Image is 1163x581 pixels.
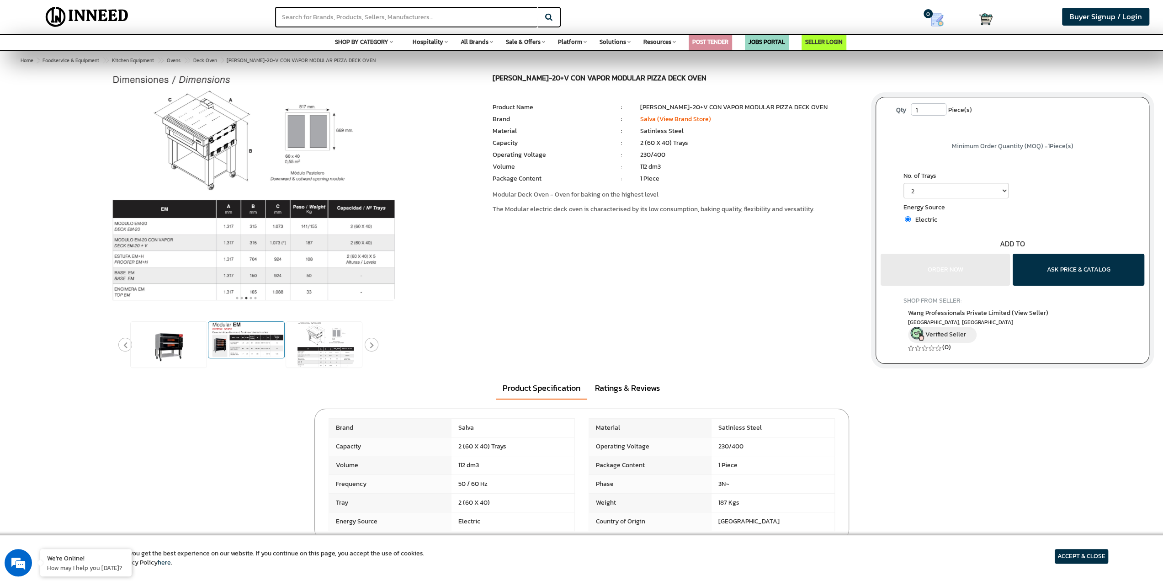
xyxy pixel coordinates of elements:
span: Package Content [589,456,712,474]
span: [GEOGRAPHIC_DATA] [712,512,834,531]
button: ASK PRICE & CATALOG [1013,254,1144,286]
li: : [603,150,640,160]
li: : [603,162,640,171]
button: Previous [118,338,132,352]
div: Chat with us now [48,51,154,63]
span: 1 Piece [712,456,834,474]
img: SALVA EM-20 MODULAR PIZZA DECK OVEN [208,322,284,358]
span: We're online! [53,115,126,208]
span: Resources [643,37,671,46]
li: Brand [493,115,603,124]
a: POST TENDER [692,37,728,46]
img: SALVA EM-20 MODULAR PIZZA DECK OVEN [96,74,396,303]
span: Foodservice & Equipment [42,57,99,64]
a: my Quotes 0 [903,9,978,30]
span: Platform [558,37,582,46]
a: (0) [942,342,951,352]
button: 3 [244,293,249,303]
input: Search for Brands, Products, Sellers, Manufacturers... [275,7,537,27]
span: Capacity [329,437,452,456]
span: [PERSON_NAME]-20+V CON VAPOR MODULAR PIZZA DECK OVEN [41,57,376,64]
button: 1 [235,293,239,303]
span: Brand [329,419,452,437]
span: 1 [1048,141,1050,151]
article: ACCEPT & CLOSE [1055,549,1108,564]
h1: [PERSON_NAME]-20+V CON VAPOR MODULAR PIZZA DECK OVEN [493,74,862,85]
span: Wang Professionals Private Limited [908,308,1048,318]
article: We use cookies to ensure you get the best experience on our website. If you continue on this page... [55,549,425,567]
em: Driven by SalesIQ [72,240,116,246]
li: 2 (60 X 40) Trays [640,139,862,148]
div: We're Online! [47,554,125,562]
button: 4 [249,293,253,303]
span: Frequency [329,475,452,493]
div: Minimize live chat window [150,5,172,27]
span: Volume [329,456,452,474]
span: Sale & Offers [506,37,541,46]
span: Verified Seller [925,330,966,339]
span: Material [589,419,712,437]
span: 112 dm3 [451,456,574,474]
li: Package Content [493,174,603,183]
span: Operating Voltage [589,437,712,456]
a: Product Specification [496,378,587,400]
span: Electric [451,512,574,531]
span: 0 [924,9,933,18]
label: Energy Source [903,203,1121,214]
img: salesiqlogo_leal7QplfZFryJ6FIlVepeu7OftD7mt8q6exU6-34PB8prfIgodN67KcxXM9Y7JQ_.png [63,240,69,245]
span: Buyer Signup / Login [1069,11,1142,22]
span: 187 Kgs [712,494,834,512]
li: : [603,103,640,112]
span: Ovens [167,57,181,64]
span: 230/400 [712,437,834,456]
a: Home [19,55,35,66]
li: 112 dm3 [640,162,862,171]
span: Hospitality [413,37,443,46]
button: Next [365,338,378,352]
li: Satinless Steel [640,127,862,136]
img: SALVA EM-20 MODULAR PIZZA DECK OVEN [294,322,354,368]
img: Inneed.Market [38,5,136,28]
span: All Brands [461,37,489,46]
li: Volume [493,162,603,171]
label: No. of Trays [903,171,1121,183]
li: : [603,174,640,183]
li: : [603,115,640,124]
span: 2 (60 X 40) Trays [451,437,574,456]
a: Ovens [165,55,182,66]
li: [PERSON_NAME]-20+V CON VAPOR MODULAR PIZZA DECK OVEN [640,103,862,112]
a: Ratings & Reviews [588,378,667,399]
li: Operating Voltage [493,150,603,160]
span: Piece(s) [948,103,972,117]
a: Foodservice & Equipment [41,55,101,66]
a: Deck Oven [191,55,219,66]
span: South West Delhi [908,319,1117,326]
a: here [158,558,171,567]
li: : [603,127,640,136]
span: > [184,55,188,66]
span: Weight [589,494,712,512]
a: JOBS PORTAL [749,37,785,46]
span: Minimum Order Quantity (MOQ) = Piece(s) [952,141,1073,151]
span: Salva [451,419,574,437]
a: Cart [979,9,990,29]
span: > [220,55,225,66]
button: 5 [253,293,258,303]
span: Electric [911,215,937,224]
span: 2 (60 X 40) [451,494,574,512]
p: The Modular electric deck oven is characterised by its low consumption, baking quality, flexibili... [493,205,862,213]
span: Country of Origin [589,512,712,531]
a: Buyer Signup / Login [1062,8,1149,26]
span: > [37,57,39,64]
img: SALVA EM-20 MODULAR PIZZA DECK OVEN [148,322,190,368]
img: logo_Zg8I0qSkbAqR2WFHt3p6CTuqpyXMFPubPcD2OT02zFN43Cy9FUNNG3NEPhM_Q1qe_.png [16,55,38,60]
span: 3N~ [712,475,834,493]
li: : [603,139,640,148]
label: Qty [892,103,911,117]
span: > [102,55,107,66]
li: Product Name [493,103,603,112]
span: SHOP BY CATEGORY [335,37,388,46]
img: inneed-verified-seller-icon.png [910,327,924,341]
span: Satinless Steel [712,419,834,437]
span: Kitchen Equipment [112,57,154,64]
